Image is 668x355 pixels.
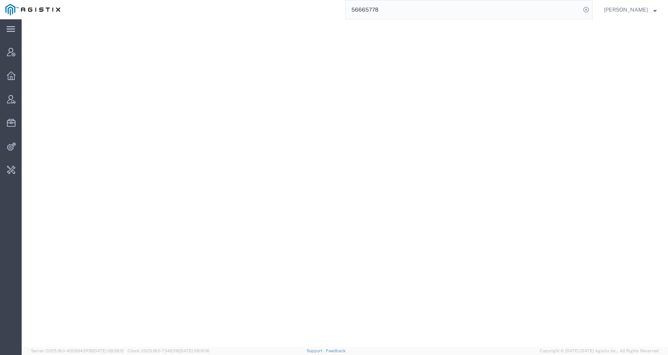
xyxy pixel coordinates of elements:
span: Server: 2025.18.0-4329943ff18 [31,348,124,353]
a: Feedback [326,348,346,353]
input: Search for shipment number, reference number [346,0,581,19]
img: logo [5,4,60,15]
span: [DATE] 08:10:16 [179,348,210,353]
span: [DATE] 08:38:12 [93,348,124,353]
span: Client: 2025.18.0-7346316 [128,348,210,353]
button: [PERSON_NAME] [603,5,657,14]
iframe: FS Legacy Container [22,19,668,347]
a: Support [307,348,326,353]
span: Copyright © [DATE]-[DATE] Agistix Inc., All Rights Reserved [540,348,659,354]
span: Kate Petrenko [604,5,648,14]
